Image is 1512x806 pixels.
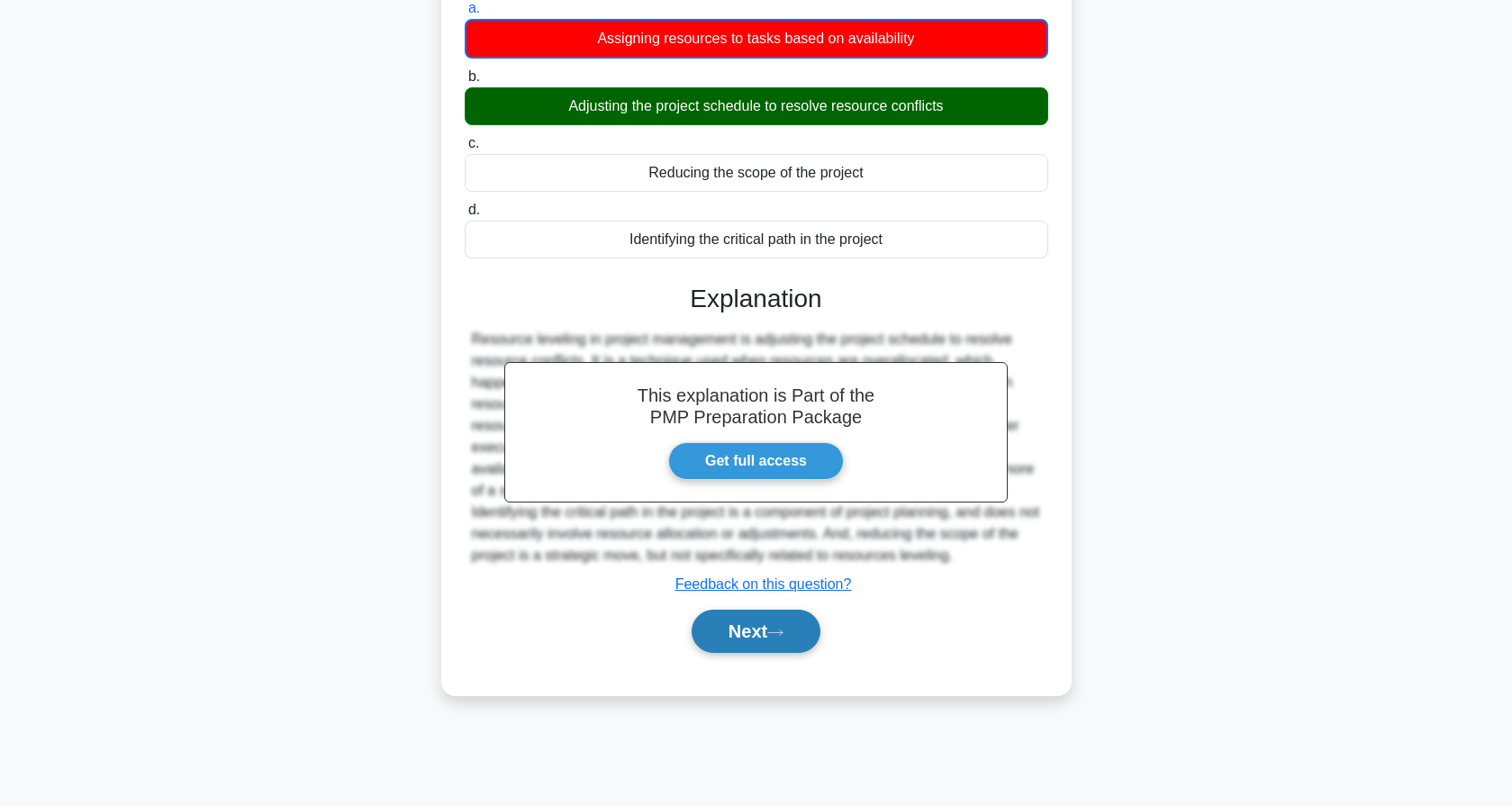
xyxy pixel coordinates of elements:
[465,19,1048,59] div: Assigning resources to tasks based on availability
[465,221,1048,258] div: Identifying the critical path in the project
[668,442,844,480] a: Get full access
[468,135,479,150] span: c.
[475,284,1037,314] h3: Explanation
[468,68,480,84] span: b.
[465,87,1048,125] div: Adjusting the project schedule to resolve resource conflicts
[692,610,820,653] button: Next
[675,576,852,592] a: Feedback on this question?
[472,329,1041,566] div: Resource leveling in project management is adjusting the project schedule to resolve resource con...
[465,154,1048,192] div: Reducing the scope of the project
[468,202,480,217] span: d.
